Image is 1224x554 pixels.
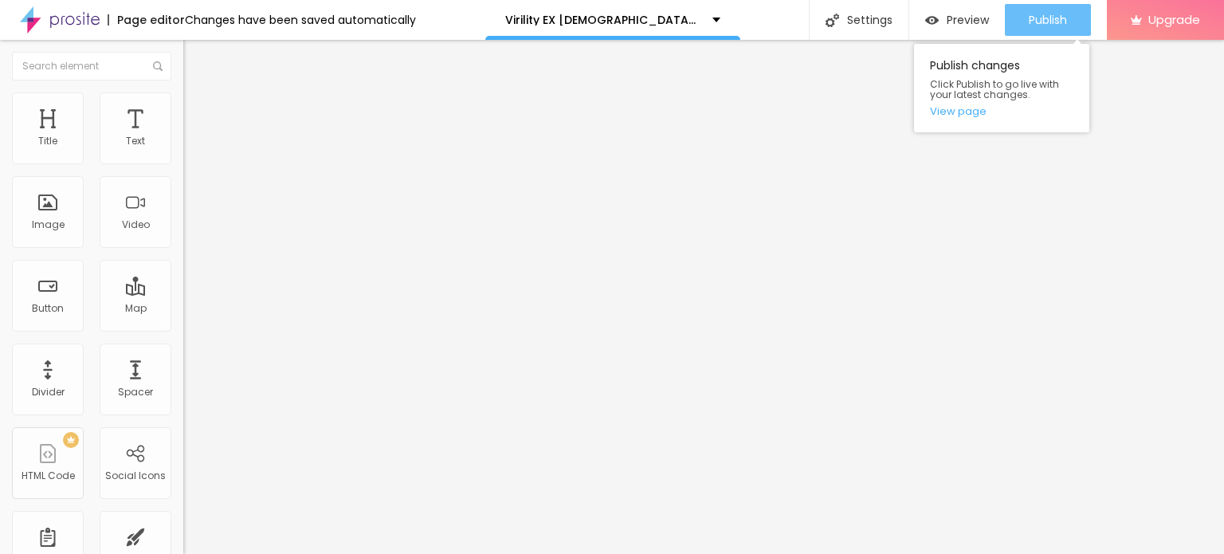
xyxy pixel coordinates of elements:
p: Virility EX [DEMOGRAPHIC_DATA][MEDICAL_DATA] (Official™) - Is It Worth the Hype? [505,14,700,26]
div: Changes have been saved automatically [185,14,416,26]
img: Icone [153,61,163,71]
img: Icone [826,14,839,27]
img: view-1.svg [925,14,939,27]
button: Publish [1005,4,1091,36]
iframe: Editor [183,40,1224,554]
div: Spacer [118,387,153,398]
span: Publish [1029,14,1067,26]
div: Button [32,303,64,314]
button: Preview [909,4,1005,36]
span: Preview [947,14,989,26]
div: Title [38,136,57,147]
div: Video [122,219,150,230]
span: Upgrade [1148,13,1200,26]
div: Text [126,136,145,147]
div: Social Icons [105,470,166,481]
div: HTML Code [22,470,75,481]
input: Search element [12,52,171,81]
div: Image [32,219,65,230]
div: Map [125,303,147,314]
a: View page [930,106,1073,116]
div: Publish changes [914,44,1089,132]
div: Page editor [108,14,185,26]
div: Divider [32,387,65,398]
span: Click Publish to go live with your latest changes. [930,79,1073,100]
